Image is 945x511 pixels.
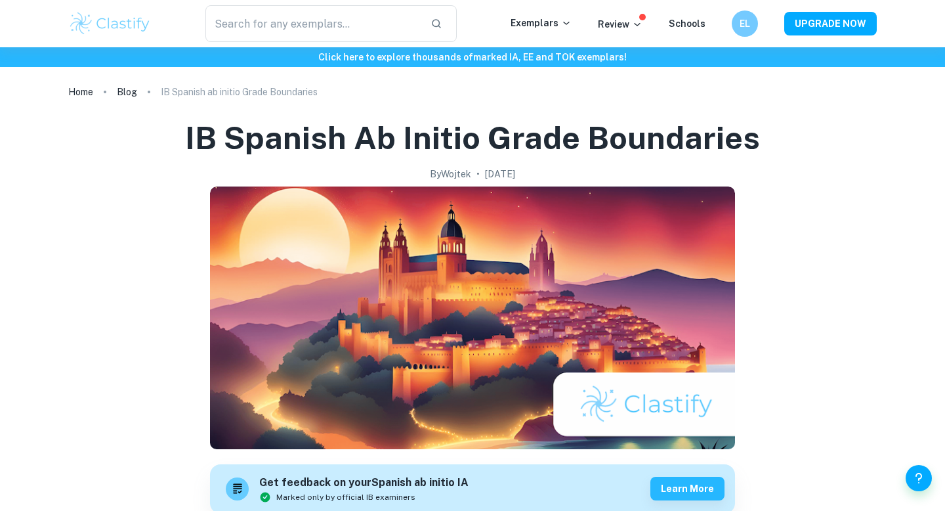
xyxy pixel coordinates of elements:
input: Search for any exemplars... [205,5,420,42]
p: • [476,167,480,181]
img: IB Spanish ab initio Grade Boundaries cover image [210,187,735,449]
img: Clastify logo [68,11,152,37]
p: IB Spanish ab initio Grade Boundaries [161,85,318,99]
h2: By Wojtek [430,167,471,181]
h6: EL [738,16,753,31]
p: Review [598,17,642,32]
h6: Get feedback on your Spanish ab initio IA [259,475,469,491]
button: EL [732,11,758,37]
button: Help and Feedback [906,465,932,491]
a: Schools [669,18,705,29]
h2: [DATE] [485,167,515,181]
span: Marked only by official IB examiners [276,491,415,503]
button: UPGRADE NOW [784,12,877,35]
button: Learn more [650,477,724,500]
a: Blog [117,83,137,101]
a: Home [68,83,93,101]
h1: IB Spanish ab initio Grade Boundaries [185,117,760,159]
p: Exemplars [511,16,572,30]
h6: Click here to explore thousands of marked IA, EE and TOK exemplars ! [3,50,942,64]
